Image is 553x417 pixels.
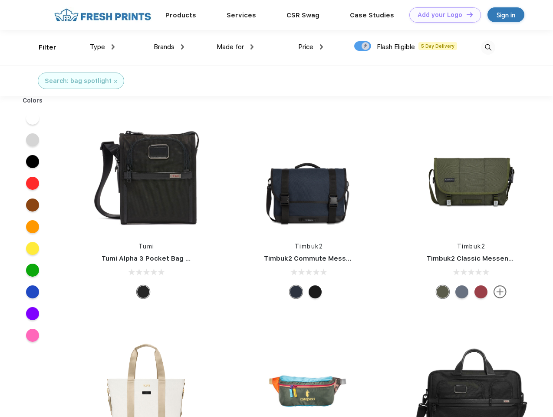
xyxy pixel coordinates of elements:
img: dropdown.png [320,44,323,50]
a: Timbuk2 [295,243,323,250]
a: Timbuk2 Classic Messenger Bag [427,255,534,262]
span: 5 Day Delivery [418,42,457,50]
a: Timbuk2 [457,243,486,250]
img: DT [467,12,473,17]
a: Tumi [138,243,155,250]
div: Filter [39,43,56,53]
span: Brands [154,43,174,51]
div: Eco Nautical [290,285,303,298]
img: dropdown.png [250,44,253,50]
img: dropdown.png [112,44,115,50]
img: func=resize&h=266 [414,118,529,233]
img: desktop_search.svg [481,40,495,55]
img: fo%20logo%202.webp [52,7,154,23]
a: Timbuk2 Commute Messenger Bag [264,255,380,262]
span: Price [298,43,313,51]
div: Eco Black [309,285,322,298]
img: func=resize&h=266 [251,118,366,233]
a: Tumi Alpha 3 Pocket Bag Small [102,255,203,262]
div: Sign in [497,10,515,20]
span: Flash Eligible [377,43,415,51]
span: Made for [217,43,244,51]
a: Products [165,11,196,19]
img: more.svg [494,285,507,298]
div: Eco Lightbeam [455,285,468,298]
img: dropdown.png [181,44,184,50]
div: Colors [16,96,49,105]
div: Black [137,285,150,298]
span: Type [90,43,105,51]
img: filter_cancel.svg [114,80,117,83]
div: Eco Army [436,285,449,298]
div: Search: bag spotlight [45,76,112,86]
div: Add your Logo [418,11,462,19]
div: Eco Bookish [474,285,487,298]
img: func=resize&h=266 [89,118,204,233]
a: Sign in [487,7,524,22]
